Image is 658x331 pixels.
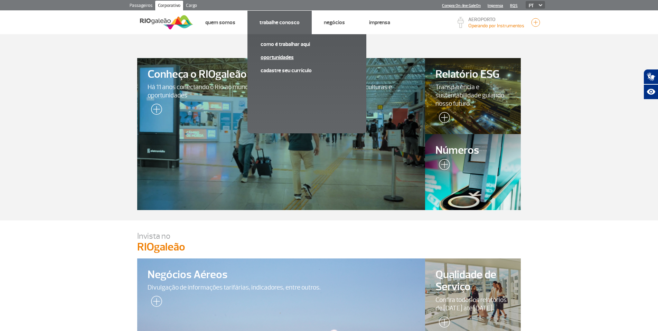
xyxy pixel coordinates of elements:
[261,40,353,48] a: Como é trabalhar aqui
[510,3,518,8] a: RQS
[488,3,503,8] a: Imprensa
[435,144,511,157] span: Números
[643,69,658,100] div: Plugin de acessibilidade da Hand Talk.
[127,1,155,12] a: Passageiros
[148,104,162,117] img: leia-mais
[435,112,450,126] img: leia-mais
[205,19,235,26] a: Quem Somos
[643,84,658,100] button: Abrir recursos assistivos.
[435,68,511,81] span: Relatório ESG
[425,134,521,210] a: Números
[324,19,345,26] a: Negócios
[435,159,450,173] img: leia-mais
[137,241,521,253] p: RIOgaleão
[468,22,524,29] p: Visibilidade de 4000m
[435,83,511,108] span: Transparência e sustentabilidade guiando nosso futuro
[425,58,521,134] a: Relatório ESGTransparência e sustentabilidade guiando nosso futuro
[148,283,415,292] span: Divulgação de informações tarifárias, indicadores, entre outros.
[435,316,450,330] img: leia-mais
[435,296,511,312] span: Confira todos os relatórios de [DATE] até [DATE].
[155,1,183,12] a: Corporativo
[148,83,415,100] span: Há 11 anos conectando o Rio ao mundo e sendo a porta de entrada para pessoas, culturas e oportuni...
[643,69,658,84] button: Abrir tradutor de língua de sinais.
[137,58,425,210] a: Conheça o RIOgaleãoHá 11 anos conectando o Rio ao mundo e sendo a porta de entrada para pessoas, ...
[369,19,390,26] a: Imprensa
[137,231,521,241] p: Invista no
[442,3,481,8] a: Compra On-line GaleOn
[148,296,162,310] img: leia-mais
[148,68,415,81] span: Conheça o RIOgaleão
[148,269,415,281] span: Negócios Aéreos
[260,19,300,26] a: Trabalhe Conosco
[468,17,524,22] p: AEROPORTO
[261,67,353,74] a: Cadastre seu currículo
[261,54,353,61] a: Oportunidades
[435,269,511,293] span: Qualidade de Serviço
[183,1,200,12] a: Cargo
